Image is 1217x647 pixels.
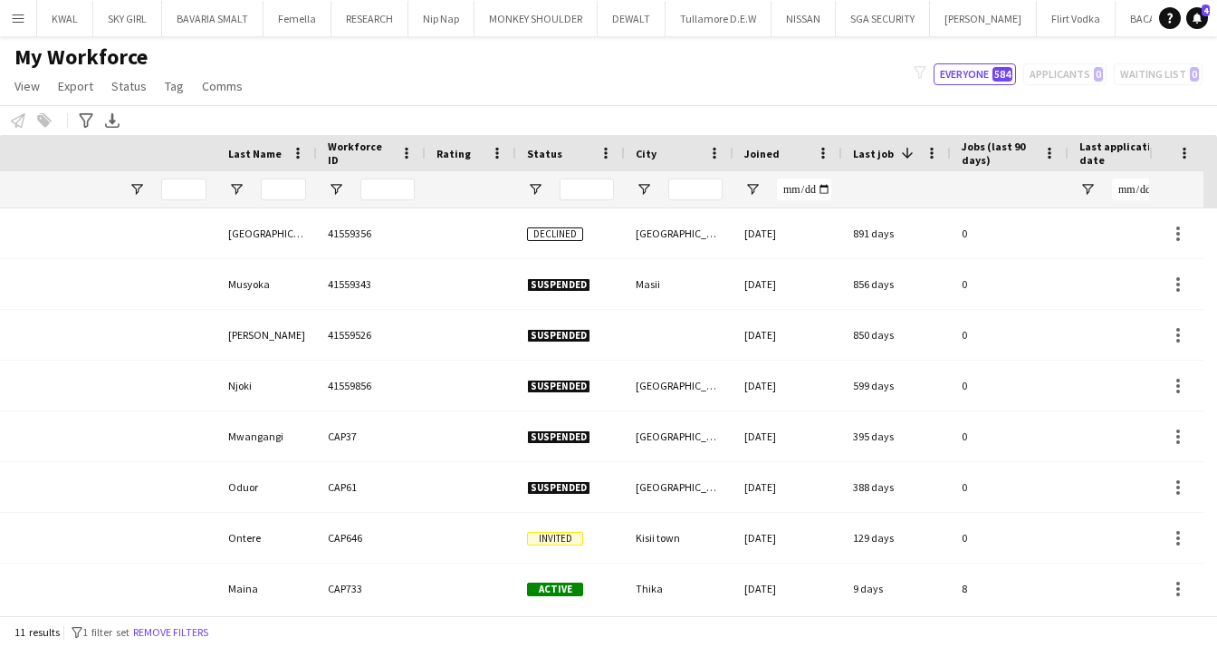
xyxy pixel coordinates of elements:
button: Tullamore D.E.W [666,1,771,36]
span: City [636,147,656,160]
button: Nip Nap [408,1,474,36]
button: DEWALT [598,1,666,36]
input: Last Name Filter Input [261,179,306,200]
div: 9 days [842,564,951,613]
span: Jobs (last 90 days) [962,140,1036,167]
span: Declined [527,227,583,241]
div: Mwangangi [217,411,317,461]
app-action-btn: Advanced filters [75,110,97,131]
a: Export [51,74,101,98]
span: Suspended [527,430,590,444]
div: [GEOGRAPHIC_DATA] [625,208,733,258]
div: [DATE] [733,462,842,512]
span: Suspended [527,329,590,343]
div: Ontere [217,513,317,563]
div: Oduor [217,462,317,512]
span: Suspended [527,278,590,292]
a: Status [104,74,154,98]
button: SKY GIRL [93,1,162,36]
div: 129 days [842,513,951,563]
button: SGA SECURITY [836,1,930,36]
input: Last application date Filter Input [1112,179,1193,200]
div: 8 [951,564,1068,613]
div: Musyoka [217,259,317,309]
button: Open Filter Menu [636,181,652,198]
span: View [14,78,40,94]
div: [GEOGRAPHIC_DATA] [625,411,733,461]
div: [DATE] [733,310,842,360]
span: Export [58,78,93,94]
span: Suspended [527,380,590,393]
div: CAP646 [317,513,426,563]
span: My Workforce [14,43,148,71]
span: Status [111,78,147,94]
div: 856 days [842,259,951,309]
span: Tag [165,78,184,94]
button: BAVARIA SMALT [162,1,264,36]
button: Everyone584 [934,63,1016,85]
span: Workforce ID [328,140,393,167]
div: Thika [625,564,733,613]
button: Open Filter Menu [129,181,145,198]
button: Femella [264,1,331,36]
div: 41559343 [317,259,426,309]
button: Open Filter Menu [744,181,761,198]
button: NISSAN [771,1,836,36]
div: 891 days [842,208,951,258]
div: [GEOGRAPHIC_DATA] [217,208,317,258]
span: Status [527,147,562,160]
button: KWAL [37,1,93,36]
div: CAP733 [317,564,426,613]
div: 395 days [842,411,951,461]
div: 0 [951,361,1068,410]
div: 388 days [842,462,951,512]
span: 4 [1202,5,1210,16]
button: MONKEY SHOULDER [474,1,598,36]
button: Open Filter Menu [328,181,344,198]
div: Kisii town [625,513,733,563]
span: Last Name [228,147,282,160]
div: 41559356 [317,208,426,258]
input: Joined Filter Input [777,179,831,200]
div: [GEOGRAPHIC_DATA] [625,462,733,512]
span: Last job [853,147,894,160]
div: [DATE] [733,411,842,461]
div: Njoki [217,361,317,410]
div: [PERSON_NAME] [217,310,317,360]
button: RESEARCH [331,1,408,36]
input: City Filter Input [668,179,723,200]
button: Remove filters [129,623,212,642]
div: 41559856 [317,361,426,410]
div: 0 [951,513,1068,563]
a: Tag [158,74,191,98]
div: Maina [217,564,317,613]
div: [GEOGRAPHIC_DATA] [625,361,733,410]
div: 0 [951,462,1068,512]
div: 850 days [842,310,951,360]
span: Active [527,583,583,596]
div: [DATE] [733,259,842,309]
div: Masii [625,259,733,309]
div: [DATE] [733,208,842,258]
button: Flirt Vodka [1037,1,1116,36]
a: View [7,74,47,98]
div: 0 [951,411,1068,461]
span: Joined [744,147,780,160]
span: 584 [992,67,1012,82]
div: 599 days [842,361,951,410]
input: Status Filter Input [560,179,614,200]
div: [DATE] [733,513,842,563]
div: 0 [951,208,1068,258]
input: Workforce ID Filter Input [360,179,415,200]
button: Open Filter Menu [228,181,244,198]
span: Invited [527,532,583,546]
a: 4 [1186,7,1208,29]
div: CAP61 [317,462,426,512]
span: Last application date [1079,140,1172,167]
a: Comms [195,74,250,98]
button: BACARDI [1116,1,1186,36]
div: 41559526 [317,310,426,360]
span: Rating [436,147,471,160]
span: Suspended [527,481,590,495]
div: CAP37 [317,411,426,461]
